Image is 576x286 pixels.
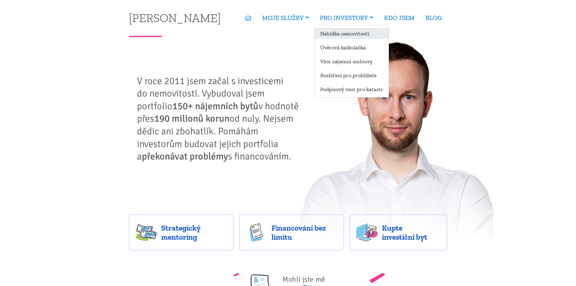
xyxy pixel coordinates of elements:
[315,28,389,39] a: Nabídka nemovitostí
[272,223,337,242] span: Financování bez limitu
[257,11,314,25] a: MOJE SLUŽBY
[420,11,447,25] a: BLOG
[137,75,303,163] p: V roce 2011 jsem začal s investicemi do nemovitostí. Vybudoval jsem portfolio v hodnotě přes od n...
[161,223,227,242] span: Strategický mentoring
[129,12,221,24] a: [PERSON_NAME]
[135,223,157,242] img: strategy
[379,11,420,25] a: KDO JSEM
[172,100,259,112] strong: 150+ nájemních bytů
[154,113,229,124] strong: 190 milionů korun
[356,223,377,242] img: flats
[142,150,228,162] strong: překonávat problémy
[350,214,447,251] a: Kupte investiční byt
[382,223,441,242] span: Kupte investiční byt
[282,275,325,284] span: Mohli jste mě
[239,214,344,251] a: Financování bez limitu
[314,11,379,25] a: PRO INVESTORY
[315,70,389,81] a: Rozšíření pro prohlížeče
[129,214,234,251] a: Strategický mentoring
[246,223,267,242] img: finance
[315,56,389,67] a: Vzor nájemní smlouvy
[315,42,389,53] a: Úvěrová kalkulačka
[315,84,389,95] a: Podpisový vzor pro katastr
